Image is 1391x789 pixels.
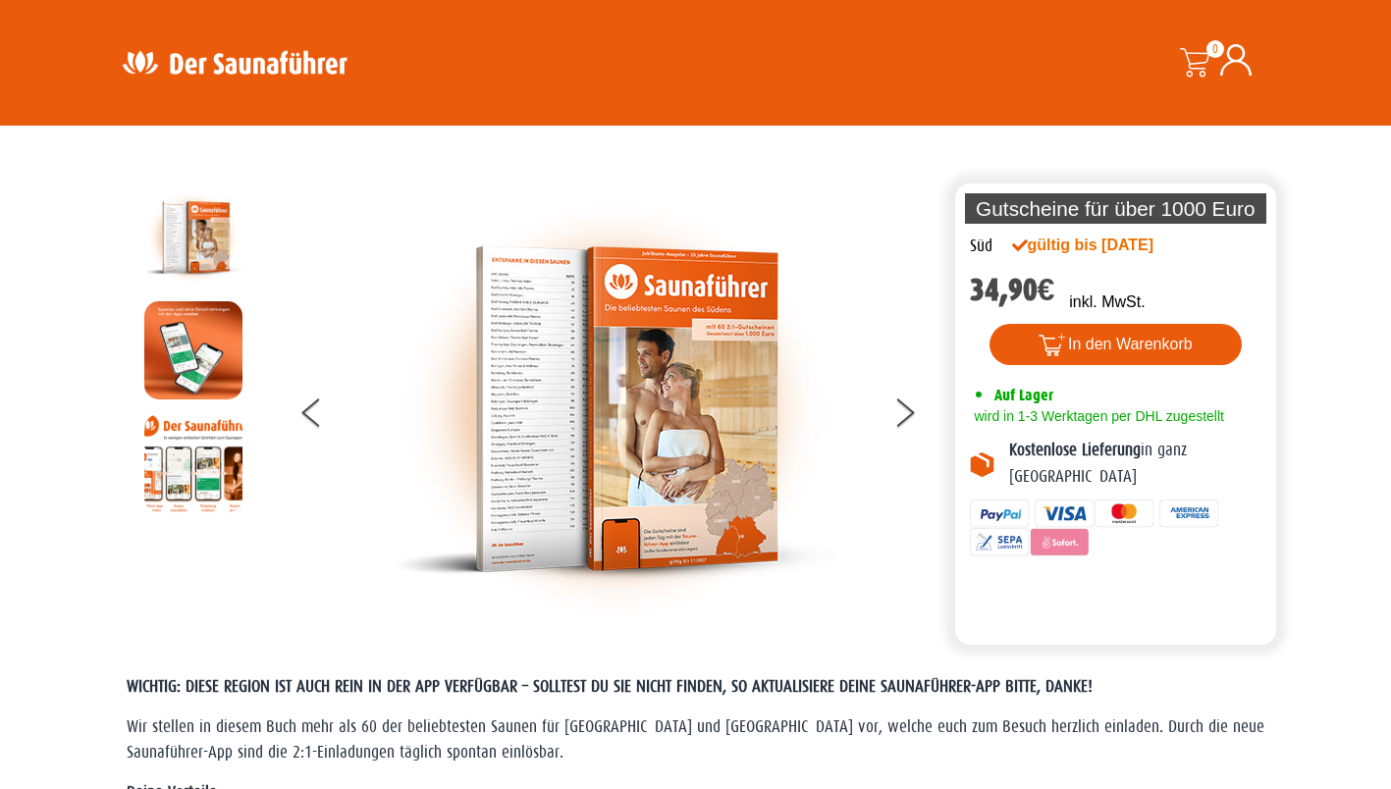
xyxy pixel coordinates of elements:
img: MOCKUP-iPhone_regional [144,301,242,399]
span: Wir stellen in diesem Buch mehr als 60 der beliebtesten Saunen für [GEOGRAPHIC_DATA] und [GEOGRAP... [127,717,1264,762]
span: WICHTIG: DIESE REGION IST AUCH REIN IN DER APP VERFÜGBAR – SOLLTEST DU SIE NICHT FINDEN, SO AKTUA... [127,677,1093,696]
span: 0 [1206,40,1224,58]
span: Auf Lager [994,386,1053,404]
p: Gutscheine für über 1000 Euro [965,193,1267,224]
img: Anleitung7tn [144,414,242,512]
span: wird in 1-3 Werktagen per DHL zugestellt [970,408,1224,424]
p: in ganz [GEOGRAPHIC_DATA] [1009,438,1262,490]
div: Süd [970,234,992,259]
img: der-saunafuehrer-2025-sued [144,188,242,287]
img: der-saunafuehrer-2025-sued [394,188,835,630]
bdi: 34,90 [970,272,1055,308]
div: gültig bis [DATE] [1012,234,1197,257]
b: Kostenlose Lieferung [1009,441,1141,459]
p: inkl. MwSt. [1069,290,1145,314]
span: € [1038,272,1055,308]
button: In den Warenkorb [990,324,1242,365]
